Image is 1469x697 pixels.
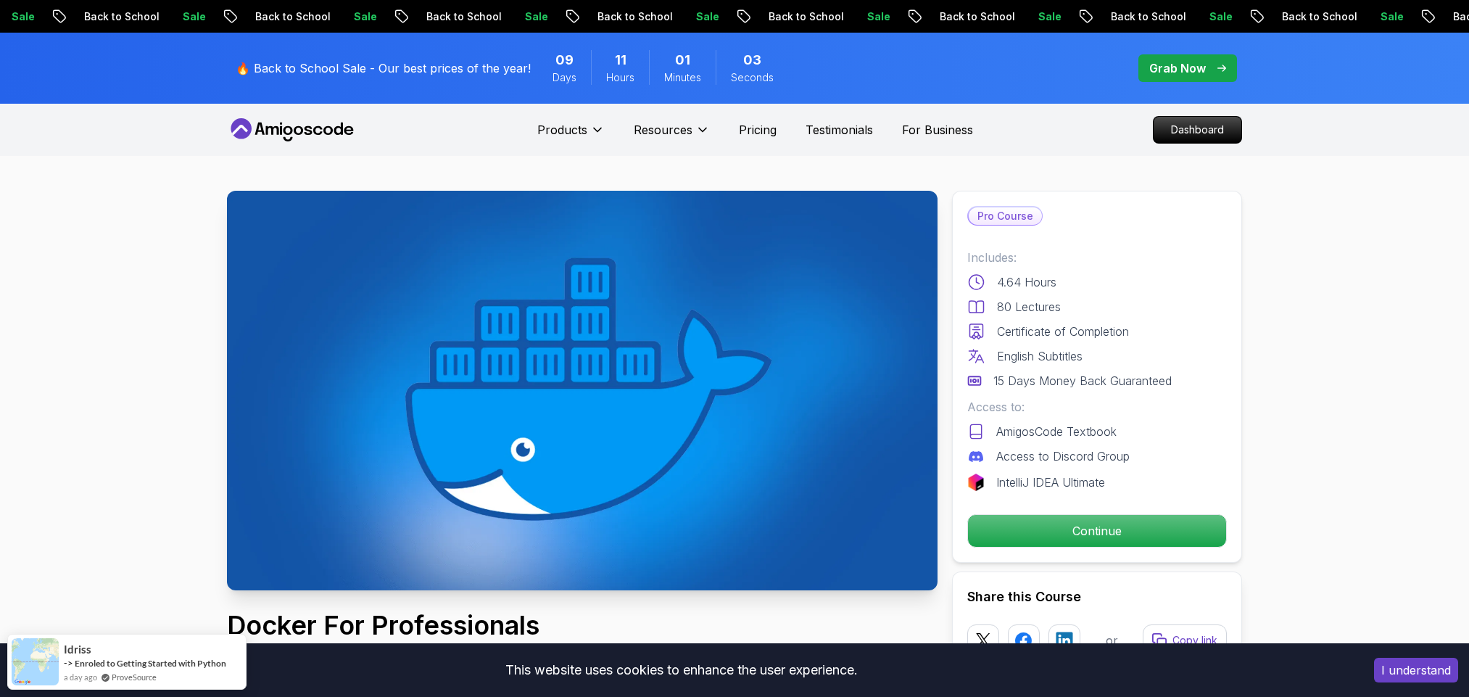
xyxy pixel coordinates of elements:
[75,658,226,669] a: Enroled to Getting Started with Python
[411,9,510,24] p: Back to School
[997,323,1129,340] p: Certificate of Completion
[227,611,936,640] h1: Docker For Professionals
[339,9,385,24] p: Sale
[997,273,1056,291] p: 4.64 Hours
[743,50,761,70] span: 3 Seconds
[997,347,1083,365] p: English Subtitles
[902,121,973,139] a: For Business
[806,121,873,139] a: Testimonials
[634,121,692,139] p: Resources
[664,70,701,85] span: Minutes
[64,643,91,656] span: idriss
[510,9,556,24] p: Sale
[681,9,727,24] p: Sale
[167,9,214,24] p: Sale
[537,121,605,150] button: Products
[1365,9,1412,24] p: Sale
[967,514,1227,548] button: Continue
[1154,117,1241,143] p: Dashboard
[852,9,898,24] p: Sale
[227,191,938,590] img: docker-for-professionals_thumbnail
[615,50,626,70] span: 11 Hours
[606,70,634,85] span: Hours
[555,50,574,70] span: 9 Days
[997,298,1061,315] p: 80 Lectures
[924,9,1023,24] p: Back to School
[64,657,73,669] span: ->
[967,587,1227,607] h2: Share this Course
[967,249,1227,266] p: Includes:
[1143,624,1227,656] button: Copy link
[240,9,339,24] p: Back to School
[996,448,1130,465] p: Access to Discord Group
[1194,9,1241,24] p: Sale
[967,398,1227,416] p: Access to:
[553,70,576,85] span: Days
[1023,9,1069,24] p: Sale
[69,9,167,24] p: Back to School
[1106,632,1118,649] p: or
[112,671,157,683] a: ProveSource
[739,121,777,139] a: Pricing
[1096,9,1194,24] p: Back to School
[967,474,985,491] img: jetbrains logo
[582,9,681,24] p: Back to School
[968,515,1226,547] p: Continue
[996,423,1117,440] p: AmigosCode Textbook
[996,474,1105,491] p: IntelliJ IDEA Ultimate
[64,671,97,683] span: a day ago
[993,372,1172,389] p: 15 Days Money Back Guaranteed
[1267,9,1365,24] p: Back to School
[675,50,690,70] span: 1 Minutes
[11,654,1352,686] div: This website uses cookies to enhance the user experience.
[1374,658,1458,682] button: Accept cookies
[537,121,587,139] p: Products
[1153,116,1242,144] a: Dashboard
[731,70,774,85] span: Seconds
[236,59,531,77] p: 🔥 Back to School Sale - Our best prices of the year!
[1149,59,1206,77] p: Grab Now
[634,121,710,150] button: Resources
[753,9,852,24] p: Back to School
[1172,633,1217,648] p: Copy link
[969,207,1042,225] p: Pro Course
[12,638,59,685] img: provesource social proof notification image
